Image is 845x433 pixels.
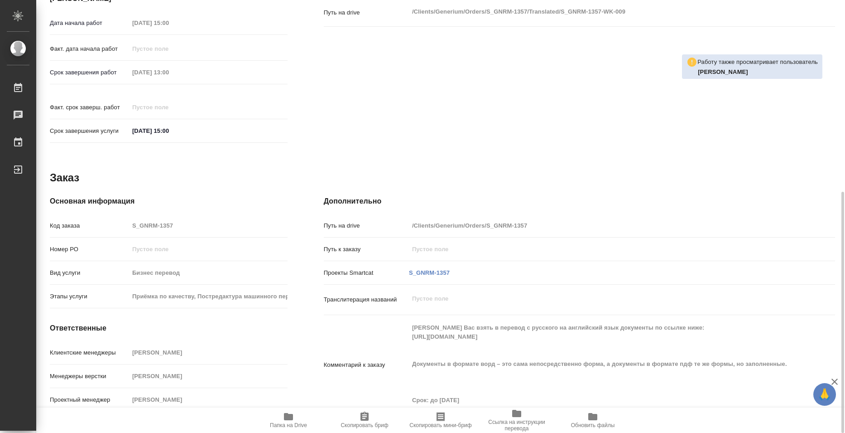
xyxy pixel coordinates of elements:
button: Скопировать мини-бриф [403,408,479,433]
a: S_GNRM-1357 [409,269,450,276]
p: Транслитерация названий [324,295,409,304]
span: Папка на Drive [270,422,307,428]
button: Обновить файлы [555,408,631,433]
p: Этапы услуги [50,292,129,301]
p: Менеджеры верстки [50,372,129,381]
p: Срок завершения работ [50,68,129,77]
input: Пустое поле [129,346,288,359]
p: Комментарий к заказу [324,360,409,370]
span: Скопировать мини-бриф [409,422,471,428]
input: Пустое поле [409,219,792,232]
span: Скопировать бриф [341,422,388,428]
input: Пустое поле [129,370,288,383]
input: Пустое поле [409,243,792,256]
p: Путь на drive [324,8,409,17]
button: 🙏 [813,383,836,406]
p: Факт. срок заверш. работ [50,103,129,112]
p: Путь на drive [324,221,409,230]
b: [PERSON_NAME] [698,68,748,75]
input: Пустое поле [129,66,208,79]
input: Пустое поле [129,101,208,114]
h2: Заказ [50,170,79,185]
p: Проекты Smartcat [324,268,409,277]
p: Работу также просматривает пользователь [697,58,818,67]
p: Срок завершения услуги [50,126,129,136]
p: Дата начала работ [50,19,129,28]
textarea: [PERSON_NAME] Вас взять в перевод с русского на английский язык документы по ссылке ниже: [URL][D... [409,320,792,408]
input: Пустое поле [129,393,288,406]
p: Путь к заказу [324,245,409,254]
input: Пустое поле [129,266,288,279]
h4: Ответственные [50,323,288,334]
span: Обновить файлы [571,422,615,428]
p: Номер РО [50,245,129,254]
p: Факт. дата начала работ [50,44,129,54]
p: Комова Татьяна [698,68,818,77]
button: Ссылка на инструкции перевода [479,408,555,433]
p: Клиентские менеджеры [50,348,129,357]
span: 🙏 [817,385,832,404]
p: Код заказа [50,221,129,230]
input: Пустое поле [129,243,288,256]
span: Ссылка на инструкции перевода [484,419,549,432]
input: ✎ Введи что-нибудь [129,124,208,137]
p: Вид услуги [50,268,129,277]
button: Скопировать бриф [326,408,403,433]
input: Пустое поле [129,219,288,232]
input: Пустое поле [129,290,288,303]
h4: Дополнительно [324,196,835,207]
button: Папка на Drive [250,408,326,433]
p: Проектный менеджер [50,395,129,404]
input: Пустое поле [129,16,208,29]
h4: Основная информация [50,196,288,207]
textarea: /Clients/Generium/Orders/S_GNRM-1357/Translated/S_GNRM-1357-WK-009 [409,4,792,19]
input: Пустое поле [129,42,208,55]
